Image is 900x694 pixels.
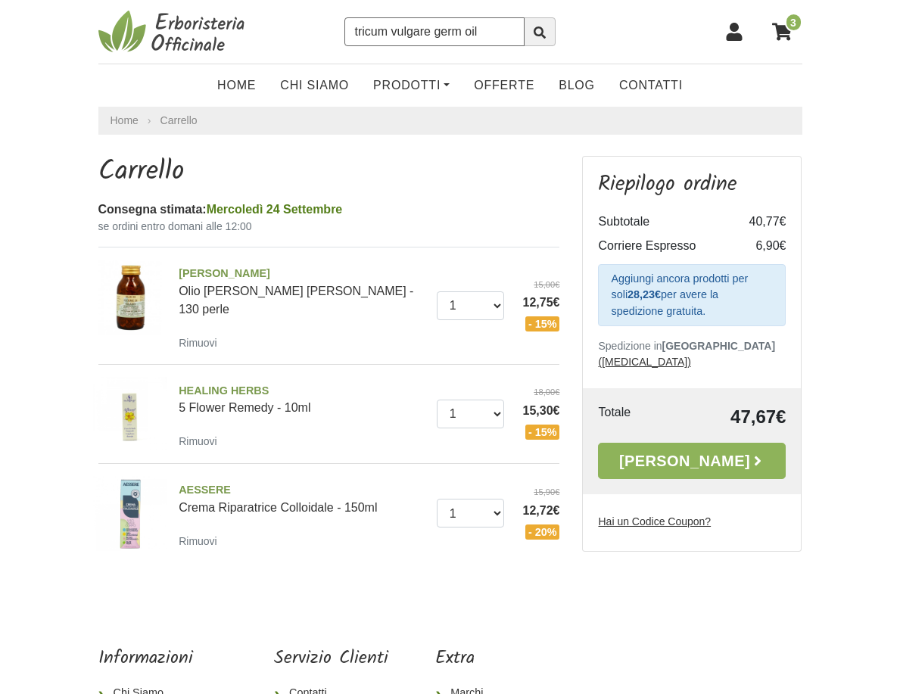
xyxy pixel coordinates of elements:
[547,70,607,101] a: Blog
[525,316,560,331] span: - 15%
[662,340,776,352] b: [GEOGRAPHIC_DATA]
[607,70,695,101] a: Contatti
[179,266,425,282] span: [PERSON_NAME]
[207,203,343,216] span: Mercoledì 24 Settembre
[160,114,198,126] a: Carrello
[98,201,560,219] div: Consegna stimata:
[179,333,223,352] a: Rimuovi
[598,172,786,198] h3: Riepilogo ordine
[598,210,725,234] td: Subtotale
[598,264,786,327] div: Aggiungi ancora prodotti per soli per avere la spedizione gratuita.
[598,403,667,431] td: Totale
[179,383,425,415] a: HEALING HERBS5 Flower Remedy - 10ml
[98,107,802,135] nav: breadcrumb
[725,210,786,234] td: 40,77€
[179,431,223,450] a: Rimuovi
[98,156,560,188] h1: Carrello
[525,425,560,440] span: - 15%
[93,476,168,551] img: Crema Riparatrice Colloidale - 150ml
[515,502,560,520] span: 12,72€
[598,338,786,370] p: Spedizione in
[598,515,711,528] u: Hai un Codice Coupon?
[98,648,227,670] h5: Informazioni
[598,514,711,530] label: Hai un Codice Coupon?
[93,377,168,452] img: 5 Flower Remedy - 10ml
[179,337,217,349] small: Rimuovi
[179,482,425,499] span: AESSERE
[179,266,425,316] a: [PERSON_NAME]Olio [PERSON_NAME] [PERSON_NAME] - 130 perle
[765,13,802,51] a: 3
[515,486,560,499] del: 15,90€
[179,383,425,400] span: HEALING HERBS
[725,234,786,258] td: 6,90€
[515,386,560,399] del: 18,00€
[598,356,690,368] a: ([MEDICAL_DATA])
[361,70,462,101] a: Prodotti
[179,482,425,514] a: AESSERECrema Riparatrice Colloidale - 150ml
[268,70,361,101] a: Chi Siamo
[525,524,560,540] span: - 20%
[274,648,388,670] h5: Servizio Clienti
[93,260,168,335] img: Olio di germe di grano - 130 perle
[628,288,661,300] strong: 28,23€
[344,17,524,46] input: Cerca
[179,435,217,447] small: Rimuovi
[179,531,223,550] a: Rimuovi
[785,13,802,32] span: 3
[205,70,268,101] a: Home
[98,9,250,54] img: Erboristeria Officinale
[598,234,725,258] td: Corriere Espresso
[179,535,217,547] small: Rimuovi
[515,402,560,420] span: 15,30€
[111,113,139,129] a: Home
[98,219,560,235] small: se ordini entro domani alle 12:00
[598,443,786,479] a: [PERSON_NAME]
[515,279,560,291] del: 15,00€
[515,294,560,312] span: 12,75€
[435,648,535,670] h5: Extra
[668,403,786,431] td: 47,67€
[462,70,547,101] a: OFFERTE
